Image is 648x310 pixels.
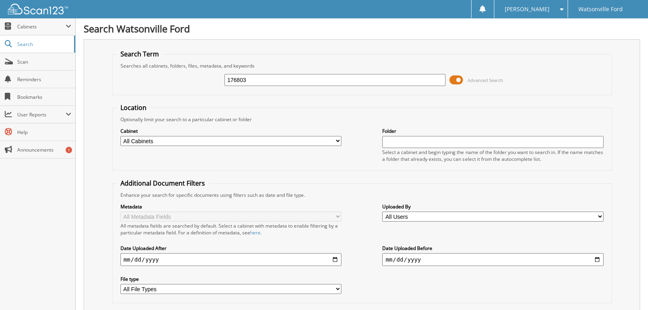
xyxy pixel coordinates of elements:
label: Date Uploaded After [120,245,341,252]
div: Searches all cabinets, folders, files, metadata, and keywords [116,62,608,69]
span: Reminders [17,76,71,83]
div: Enhance your search for specific documents using filters such as date and file type. [116,192,608,198]
span: Announcements [17,146,71,153]
span: Bookmarks [17,94,71,100]
div: All metadata fields are searched by default. Select a cabinet with metadata to enable filtering b... [120,222,341,236]
label: Cabinet [120,128,341,134]
label: File type [120,276,341,282]
span: Help [17,129,71,136]
div: 1 [66,147,72,153]
span: Cabinets [17,23,66,30]
span: Scan [17,58,71,65]
input: end [382,253,603,266]
input: start [120,253,341,266]
span: Search [17,41,70,48]
legend: Additional Document Filters [116,179,209,188]
label: Metadata [120,203,341,210]
label: Folder [382,128,603,134]
div: Select a cabinet and begin typing the name of the folder you want to search in. If the name match... [382,149,603,162]
img: scan123-logo-white.svg [8,4,68,14]
label: Date Uploaded Before [382,245,603,252]
legend: Search Term [116,50,163,58]
span: Advanced Search [467,77,503,83]
span: [PERSON_NAME] [505,7,550,12]
span: User Reports [17,111,66,118]
a: here [250,229,261,236]
span: Watsonville Ford [578,7,623,12]
label: Uploaded By [382,203,603,210]
div: Optionally limit your search to a particular cabinet or folder [116,116,608,123]
legend: Location [116,103,150,112]
h1: Search Watsonville Ford [84,22,640,35]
